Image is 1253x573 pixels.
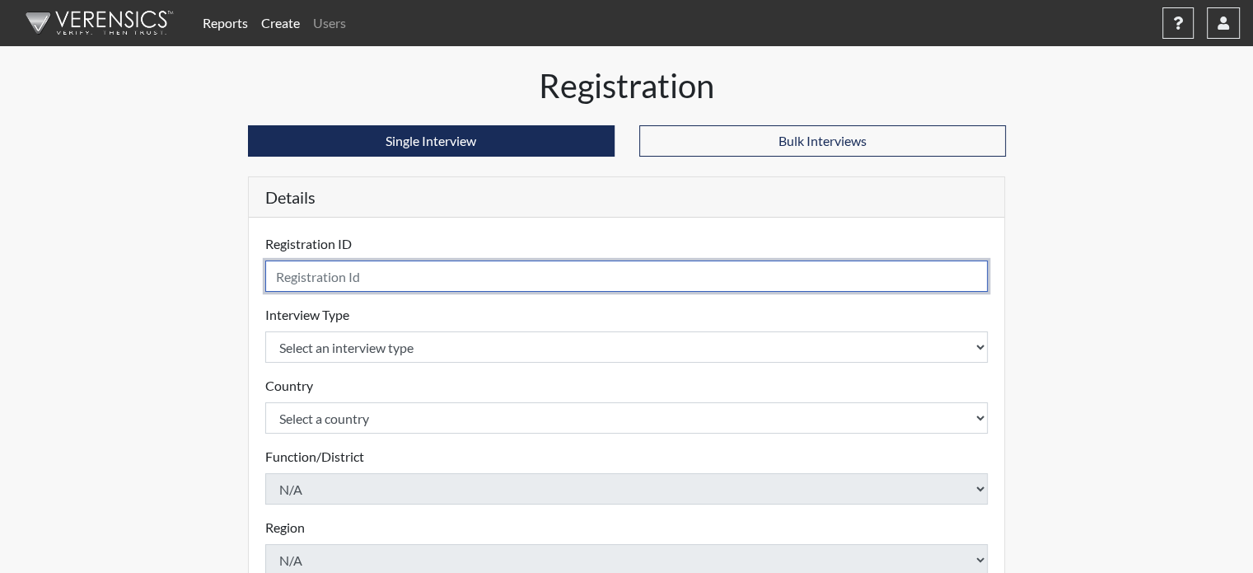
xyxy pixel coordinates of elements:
[265,376,313,396] label: Country
[196,7,255,40] a: Reports
[248,66,1006,106] h1: Registration
[265,447,364,467] label: Function/District
[265,518,305,538] label: Region
[265,305,349,325] label: Interview Type
[639,125,1006,157] button: Bulk Interviews
[249,177,1005,218] h5: Details
[265,234,352,254] label: Registration ID
[306,7,353,40] a: Users
[248,125,615,157] button: Single Interview
[255,7,306,40] a: Create
[265,261,989,292] input: Insert a Registration ID, which needs to be a unique alphanumeric value for each interviewee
